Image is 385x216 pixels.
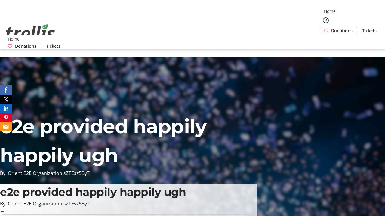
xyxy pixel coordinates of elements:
[320,34,332,46] button: Cart
[4,36,23,42] a: Home
[46,43,60,49] span: Tickets
[41,43,65,49] a: Tickets
[320,27,357,34] a: Donations
[320,8,339,14] a: Home
[357,27,381,34] a: Tickets
[4,43,41,49] a: Donations
[15,43,36,49] span: Donations
[362,27,377,34] span: Tickets
[331,27,353,34] span: Donations
[320,14,332,26] button: Help
[4,17,57,47] img: Orient E2E Organization sZTEsz5ByT's Logo
[8,36,20,42] span: Home
[324,8,336,14] span: Home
